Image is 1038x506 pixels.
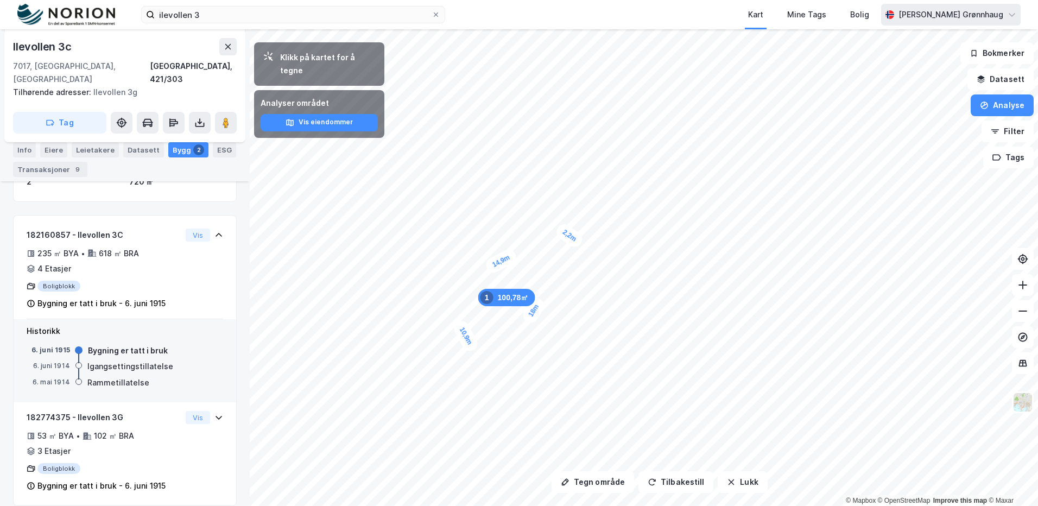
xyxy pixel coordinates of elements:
[129,175,223,188] div: 720 ㎡
[452,319,480,353] div: Map marker
[17,4,115,26] img: norion-logo.80e7a08dc31c2e691866.png
[37,445,71,458] div: 3 Etasjer
[72,142,119,157] div: Leietakere
[748,8,763,21] div: Kart
[478,289,535,306] div: Map marker
[27,361,70,371] div: 6. juni 1914
[37,247,79,260] div: 235 ㎡ BYA
[94,429,134,442] div: 102 ㎡ BRA
[261,114,378,131] button: Vis eiendommer
[878,497,931,504] a: OpenStreetMap
[638,471,713,493] button: Tilbakestill
[898,8,1003,21] div: [PERSON_NAME] Grønnhaug
[984,454,1038,506] iframe: Chat Widget
[27,345,70,355] div: 6. juni 1915
[846,497,876,504] a: Mapbox
[193,144,204,155] div: 2
[13,60,150,86] div: 7017, [GEOGRAPHIC_DATA], [GEOGRAPHIC_DATA]
[554,222,585,250] div: Map marker
[718,471,767,493] button: Lukk
[261,97,378,110] div: Analyser området
[13,142,36,157] div: Info
[27,377,70,387] div: 6. mai 1914
[971,94,1034,116] button: Analyse
[40,142,67,157] div: Eiere
[484,247,518,275] div: Map marker
[787,8,826,21] div: Mine Tags
[72,164,83,175] div: 9
[280,51,376,77] div: Klikk på kartet for å tegne
[186,411,210,424] button: Vis
[960,42,1034,64] button: Bokmerker
[37,479,166,492] div: Bygning er tatt i bruk - 6. juni 1915
[984,454,1038,506] div: Kontrollprogram for chat
[88,344,168,357] div: Bygning er tatt i bruk
[99,247,139,260] div: 618 ㎡ BRA
[37,262,71,275] div: 4 Etasjer
[155,7,432,23] input: Søk på adresse, matrikkel, gårdeiere, leietakere eller personer
[13,162,87,177] div: Transaksjoner
[87,376,149,389] div: Rammetillatelse
[186,229,210,242] button: Vis
[552,471,634,493] button: Tegn område
[983,147,1034,168] button: Tags
[27,229,181,242] div: 182160857 - Ilevollen 3C
[213,142,236,157] div: ESG
[13,86,228,99] div: Ilevollen 3g
[27,175,121,188] div: 2
[87,360,173,373] div: Igangsettingstillatelse
[13,38,74,55] div: Ilevollen 3c
[150,60,237,86] div: [GEOGRAPHIC_DATA], 421/303
[76,432,80,440] div: •
[27,411,181,424] div: 182774375 - Ilevollen 3G
[168,142,208,157] div: Bygg
[81,249,85,258] div: •
[13,112,106,134] button: Tag
[123,142,164,157] div: Datasett
[480,291,493,304] div: 1
[933,497,987,504] a: Improve this map
[520,295,547,326] div: Map marker
[37,297,166,310] div: Bygning er tatt i bruk - 6. juni 1915
[27,325,223,338] div: Historikk
[982,121,1034,142] button: Filter
[1012,392,1033,413] img: Z
[850,8,869,21] div: Bolig
[37,429,74,442] div: 53 ㎡ BYA
[13,87,93,97] span: Tilhørende adresser:
[967,68,1034,90] button: Datasett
